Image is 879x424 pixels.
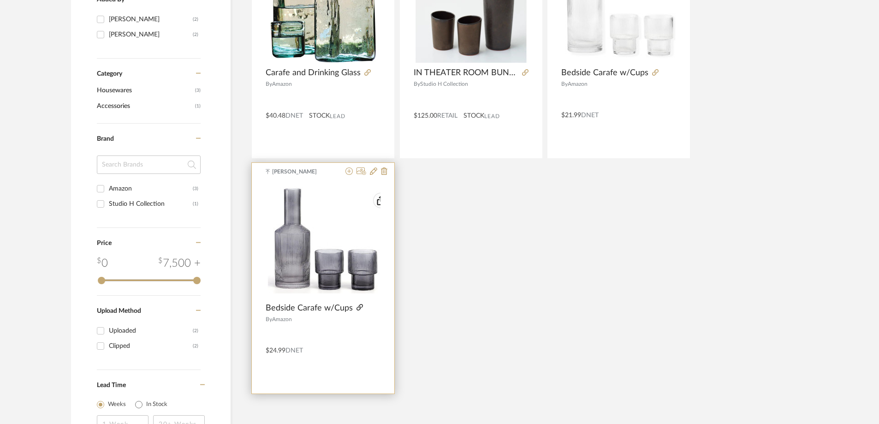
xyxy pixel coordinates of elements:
span: Amazon [568,81,588,87]
div: (3) [193,181,198,196]
div: (2) [193,323,198,338]
div: Clipped [109,339,193,353]
span: Lead Time [97,382,126,388]
span: Lead [330,113,345,119]
div: (2) [193,27,198,42]
span: Category [97,70,122,78]
span: Carafe and Drinking Glass [266,68,361,78]
span: DNET [285,113,303,119]
span: Studio H Collection [420,81,468,87]
span: STOCK [309,111,330,121]
span: DNET [285,347,303,354]
div: Amazon [109,181,193,196]
span: Amazon [272,81,292,87]
span: Retail [437,113,457,119]
span: STOCK [463,111,484,121]
span: (3) [195,83,201,98]
div: [PERSON_NAME] [109,27,193,42]
span: $125.00 [414,113,437,119]
span: IN THEATER ROOM BUNDLE- Hitotachi Carafe Set [414,68,518,78]
span: Housewares [97,83,193,98]
label: In Stock [146,400,167,409]
span: By [561,81,568,87]
div: [PERSON_NAME] [109,12,193,27]
div: Studio H Collection [109,197,193,211]
span: (1) [195,99,201,113]
span: By [266,81,272,87]
span: Brand [97,136,114,142]
span: Bedside Carafe w/Cups [561,68,648,78]
div: 7,500 + [158,255,201,272]
span: Lead [484,113,500,119]
label: Weeks [108,400,126,409]
div: Uploaded [109,323,193,338]
span: Bedside Carafe w/Cups [266,303,353,313]
span: Accessories [97,98,193,114]
span: [PERSON_NAME] [272,167,330,176]
span: Price [97,240,112,246]
span: DNET [581,112,599,119]
div: (1) [193,197,198,211]
span: By [414,81,420,87]
div: 0 [97,255,108,272]
span: $24.99 [266,347,285,354]
div: (2) [193,339,198,353]
span: By [266,317,272,322]
input: Search Brands [97,155,201,174]
img: Bedside Carafe w/Cups [266,187,380,293]
span: $21.99 [561,112,581,119]
span: Amazon [272,317,292,322]
span: $40.48 [266,113,285,119]
span: Upload Method [97,308,141,314]
div: (2) [193,12,198,27]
